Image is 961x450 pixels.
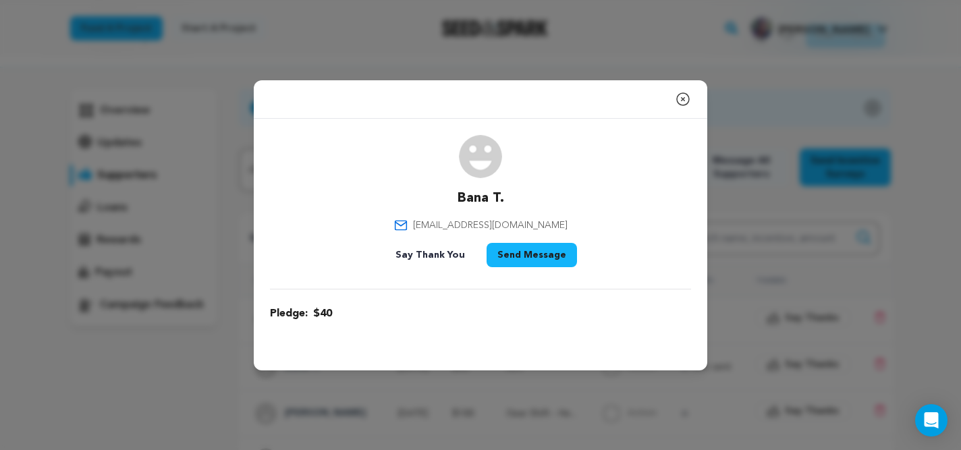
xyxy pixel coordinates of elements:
[487,243,577,267] button: Send Message
[459,135,502,178] img: user.png
[385,243,476,267] button: Say Thank You
[313,306,332,322] span: $40
[915,404,948,437] div: Open Intercom Messenger
[270,306,308,322] span: Pledge:
[413,219,568,232] span: [EMAIL_ADDRESS][DOMAIN_NAME]
[458,189,504,208] p: Bana T.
